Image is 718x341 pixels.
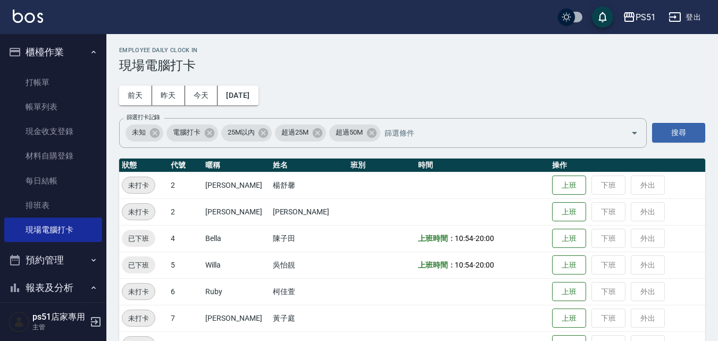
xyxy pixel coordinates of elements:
[122,286,155,297] span: 未打卡
[636,11,656,24] div: PS51
[122,180,155,191] span: 未打卡
[652,123,705,143] button: 搜尋
[348,159,415,172] th: 班別
[552,202,586,222] button: 上班
[168,252,203,278] td: 5
[203,278,270,305] td: Ruby
[455,234,473,243] span: 10:54
[275,127,315,138] span: 超過25M
[9,311,30,332] img: Person
[4,169,102,193] a: 每日結帳
[270,159,348,172] th: 姓名
[592,6,613,28] button: save
[275,124,326,142] div: 超過25M
[415,225,549,252] td: -
[221,127,261,138] span: 25M以內
[168,278,203,305] td: 6
[119,58,705,73] h3: 現場電腦打卡
[185,86,218,105] button: 今天
[549,159,705,172] th: 操作
[119,159,168,172] th: 狀態
[552,282,586,302] button: 上班
[552,176,586,195] button: 上班
[382,123,612,142] input: 篩選條件
[168,159,203,172] th: 代號
[126,127,152,138] span: 未知
[664,7,705,27] button: 登出
[203,225,270,252] td: Bella
[418,234,455,243] b: 上班時間：
[552,229,586,248] button: 上班
[270,278,348,305] td: 柯佳萱
[552,309,586,328] button: 上班
[4,95,102,119] a: 帳單列表
[122,233,155,244] span: 已下班
[626,124,643,142] button: Open
[270,252,348,278] td: 吳怡靚
[270,225,348,252] td: 陳子田
[122,260,155,271] span: 已下班
[168,172,203,198] td: 2
[203,252,270,278] td: Willa
[203,172,270,198] td: [PERSON_NAME]
[4,246,102,274] button: 預約管理
[221,124,272,142] div: 25M以內
[329,127,369,138] span: 超過50M
[166,127,207,138] span: 電腦打卡
[122,313,155,324] span: 未打卡
[203,305,270,331] td: [PERSON_NAME]
[619,6,660,28] button: PS51
[203,198,270,225] td: [PERSON_NAME]
[415,159,549,172] th: 時間
[475,234,494,243] span: 20:00
[126,124,163,142] div: 未知
[122,206,155,218] span: 未打卡
[4,274,102,302] button: 報表及分析
[4,119,102,144] a: 現金收支登錄
[168,198,203,225] td: 2
[4,38,102,66] button: 櫃檯作業
[4,144,102,168] a: 材料自購登錄
[4,218,102,242] a: 現場電腦打卡
[168,225,203,252] td: 4
[119,47,705,54] h2: Employee Daily Clock In
[166,124,218,142] div: 電腦打卡
[4,193,102,218] a: 排班表
[415,252,549,278] td: -
[119,86,152,105] button: 前天
[270,305,348,331] td: 黃子庭
[270,172,348,198] td: 楊舒馨
[418,261,455,269] b: 上班時間：
[168,305,203,331] td: 7
[13,10,43,23] img: Logo
[32,322,87,332] p: 主管
[329,124,380,142] div: 超過50M
[552,255,586,275] button: 上班
[127,113,160,121] label: 篩選打卡記錄
[203,159,270,172] th: 暱稱
[4,70,102,95] a: 打帳單
[455,261,473,269] span: 10:54
[152,86,185,105] button: 昨天
[475,261,494,269] span: 20:00
[32,312,87,322] h5: ps51店家專用
[218,86,258,105] button: [DATE]
[270,198,348,225] td: [PERSON_NAME]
